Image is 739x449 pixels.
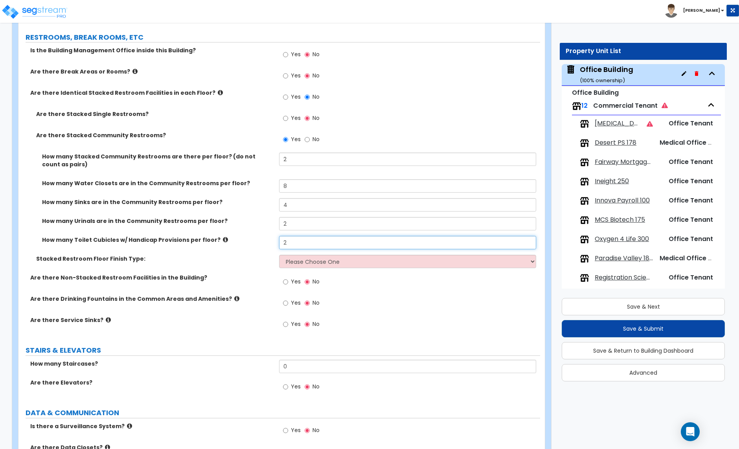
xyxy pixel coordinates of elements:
[26,32,540,42] label: RESTROOMS, BREAK ROOMS, ETC
[562,342,725,359] button: Save & Return to Building Dashboard
[669,234,713,243] span: Office Tenant
[313,299,320,307] span: No
[42,236,273,244] label: How many Toilet Cubicles w/ Handicap Provisions per floor?
[106,317,111,323] i: click for more info!
[291,72,301,79] span: Yes
[595,254,653,263] span: Paradise Valley 180
[595,158,653,167] span: Fairway Mortgage/KBE 150
[291,426,301,434] span: Yes
[669,119,713,128] span: Office Tenant
[580,273,589,283] img: tenants.png
[313,426,320,434] span: No
[305,93,310,101] input: No
[595,138,636,147] span: Desert PS 178
[132,68,138,74] i: click for more info!
[305,114,310,123] input: No
[313,383,320,390] span: No
[669,215,713,224] span: Office Tenant
[305,50,310,59] input: No
[313,135,320,143] span: No
[305,135,310,144] input: No
[36,131,273,139] label: Are there Stacked Community Restrooms?
[572,101,581,111] img: tenants.png
[305,72,310,80] input: No
[305,278,310,286] input: No
[593,101,668,110] span: Commercial Tenant
[669,157,713,166] span: Office Tenant
[36,110,273,118] label: Are there Stacked Single Restrooms?
[42,153,273,168] label: How many Stacked Community Restrooms are there per floor? (do not count as pairs)
[127,423,132,429] i: click for more info!
[562,320,725,337] button: Save & Submit
[283,278,288,286] input: Yes
[660,254,731,263] span: Medical Office Tenant
[42,179,273,187] label: How many Water Closets are in the Community Restrooms per floor?
[313,114,320,122] span: No
[313,72,320,79] span: No
[291,114,301,122] span: Yes
[283,114,288,123] input: Yes
[313,278,320,285] span: No
[580,215,589,225] img: tenants.png
[30,422,273,430] label: Is there a Surveillance System?
[305,320,310,329] input: No
[683,7,720,13] b: [PERSON_NAME]
[660,138,731,147] span: Medical Office Tenant
[30,379,273,386] label: Are there Elevators?
[30,295,273,303] label: Are there Drinking Fountains in the Common Areas and Amenities?
[30,274,273,282] label: Are there Non-Stacked Restroom Facilities in the Building?
[291,320,301,328] span: Yes
[580,138,589,148] img: tenants.png
[291,383,301,390] span: Yes
[305,383,310,391] input: No
[669,177,713,186] span: Office Tenant
[42,198,273,206] label: How many Sinks are in the Community Restrooms per floor?
[566,64,576,75] img: building.svg
[595,177,629,186] span: Ineight 250
[291,278,301,285] span: Yes
[283,72,288,80] input: Yes
[30,316,273,324] label: Are there Service Sinks?
[566,47,721,56] div: Property Unit List
[291,93,301,101] span: Yes
[313,50,320,58] span: No
[562,298,725,315] button: Save & Next
[42,217,273,225] label: How many Urinals are in the Community Restrooms per floor?
[30,89,273,97] label: Are there Identical Stacked Restroom Facilities in each Floor?
[595,235,649,244] span: Oxygen 4 Life 300
[283,50,288,59] input: Yes
[305,299,310,307] input: No
[580,119,589,129] img: tenants.png
[595,273,653,282] span: Registration Sciences 155
[283,320,288,329] input: Yes
[681,422,700,441] div: Open Intercom Messenger
[580,254,589,263] img: tenants.png
[580,158,589,167] img: tenants.png
[283,93,288,101] input: Yes
[580,177,589,186] img: tenants.png
[580,196,589,206] img: tenants.png
[30,360,273,368] label: How many Staircases?
[664,4,678,18] img: avatar.png
[283,426,288,435] input: Yes
[291,299,301,307] span: Yes
[595,215,645,224] span: MCS Biotech 175
[566,64,633,85] span: Office Building
[223,237,228,243] i: click for more info!
[283,299,288,307] input: Yes
[305,426,310,435] input: No
[580,64,633,85] div: Office Building
[291,135,301,143] span: Yes
[26,345,540,355] label: STAIRS & ELEVATORS
[580,77,625,84] small: ( 100 % ownership)
[291,50,301,58] span: Yes
[669,273,713,282] span: Office Tenant
[595,119,641,128] span: Audiology of Scottsdale 125
[26,408,540,418] label: DATA & COMMUNICATION
[283,135,288,144] input: Yes
[1,4,68,20] img: logo_pro_r.png
[234,296,239,302] i: click for more info!
[572,88,619,97] small: Office Building
[581,101,588,110] span: 12
[562,364,725,381] button: Advanced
